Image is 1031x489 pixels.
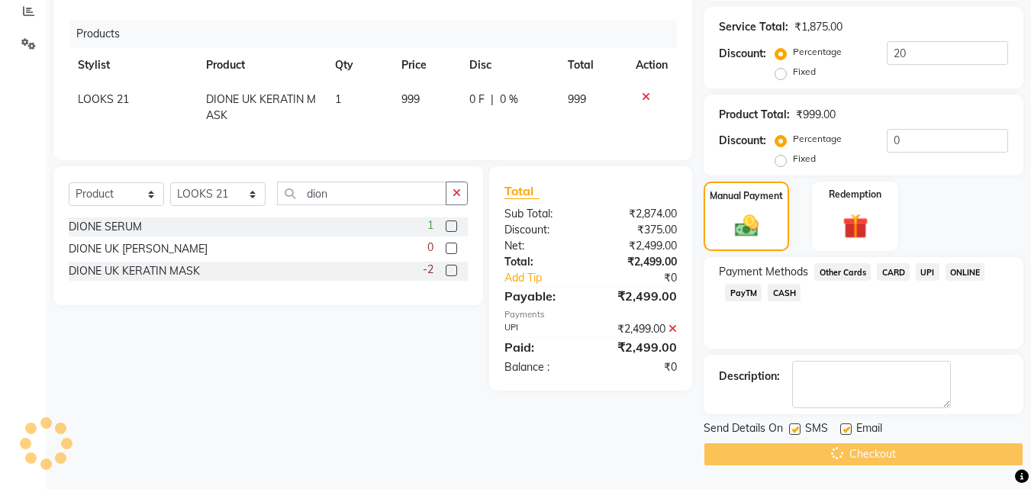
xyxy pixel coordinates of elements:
span: 1 [335,92,341,106]
div: ₹1,875.00 [794,19,843,35]
span: Payment Methods [719,264,808,280]
img: _gift.svg [835,211,876,242]
div: DIONE UK KERATIN MASK [69,263,200,279]
span: 0 % [500,92,518,108]
div: ₹0 [591,359,688,375]
div: Description: [719,368,780,384]
div: ₹2,499.00 [591,321,688,337]
div: ₹999.00 [796,107,836,123]
div: ₹375.00 [591,222,688,238]
a: Add Tip [493,270,607,286]
div: Net: [493,238,591,254]
span: ONLINE [946,263,985,281]
label: Percentage [793,132,842,146]
th: Action [627,48,677,82]
div: Paid: [493,338,591,356]
span: PayTM [725,284,762,301]
th: Price [392,48,460,82]
span: CASH [768,284,801,301]
span: -2 [423,262,433,278]
label: Manual Payment [710,189,783,203]
div: DIONE SERUM [69,219,142,235]
div: ₹0 [607,270,689,286]
span: Other Cards [814,263,871,281]
span: 999 [401,92,420,106]
span: Total [504,183,540,199]
span: DIONE UK KERATIN MASK [206,92,316,122]
div: ₹2,499.00 [591,338,688,356]
div: Discount: [719,46,766,62]
th: Total [559,48,627,82]
label: Percentage [793,45,842,59]
div: DIONE UK [PERSON_NAME] [69,241,208,257]
input: Search or Scan [277,182,446,205]
div: Balance : [493,359,591,375]
div: ₹2,499.00 [591,287,688,305]
label: Fixed [793,65,816,79]
th: Disc [460,48,559,82]
label: Redemption [829,188,881,201]
div: Payable: [493,287,591,305]
th: Product [197,48,326,82]
div: ₹2,874.00 [591,206,688,222]
span: LOOKS 21 [78,92,129,106]
img: _cash.svg [727,212,766,240]
span: SMS [805,420,828,439]
div: Service Total: [719,19,788,35]
div: Total: [493,254,591,270]
div: ₹2,499.00 [591,254,688,270]
div: Discount: [719,133,766,149]
div: Product Total: [719,107,790,123]
span: 1 [427,217,433,233]
label: Fixed [793,152,816,166]
span: 0 [427,240,433,256]
th: Stylist [69,48,197,82]
th: Qty [326,48,392,82]
div: Payments [504,308,677,321]
div: Products [70,20,688,48]
span: | [491,92,494,108]
span: UPI [916,263,939,281]
span: Email [856,420,882,439]
span: Send Details On [704,420,783,439]
span: 0 F [469,92,485,108]
div: Discount: [493,222,591,238]
div: ₹2,499.00 [591,238,688,254]
span: 999 [568,92,586,106]
div: Sub Total: [493,206,591,222]
span: CARD [877,263,910,281]
div: UPI [493,321,591,337]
